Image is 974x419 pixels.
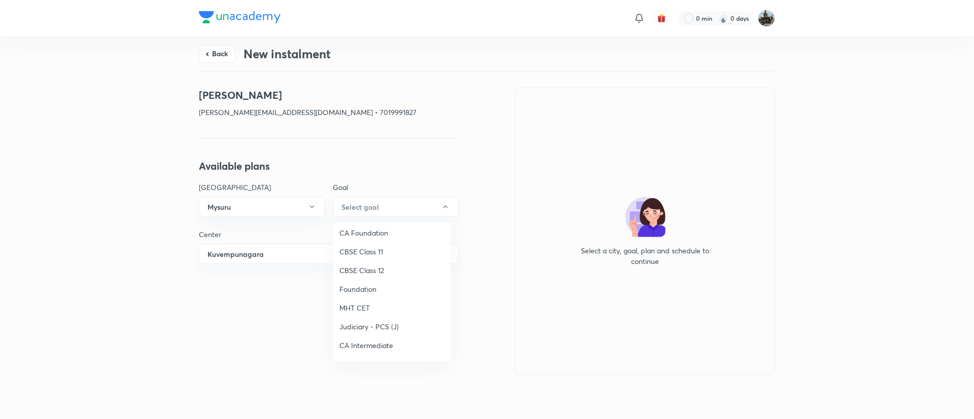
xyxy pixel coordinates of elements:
span: CA Foundation [339,227,444,238]
span: CBSE Class 11 [339,246,444,257]
span: Foundation [339,284,444,294]
span: CBSE Class 12 [339,265,444,276]
span: Judiciary - PCS (J) [339,321,444,332]
span: CA Intermediate [339,340,444,351]
span: UPSC - Centres [339,359,444,369]
span: MHT CET [339,302,444,313]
